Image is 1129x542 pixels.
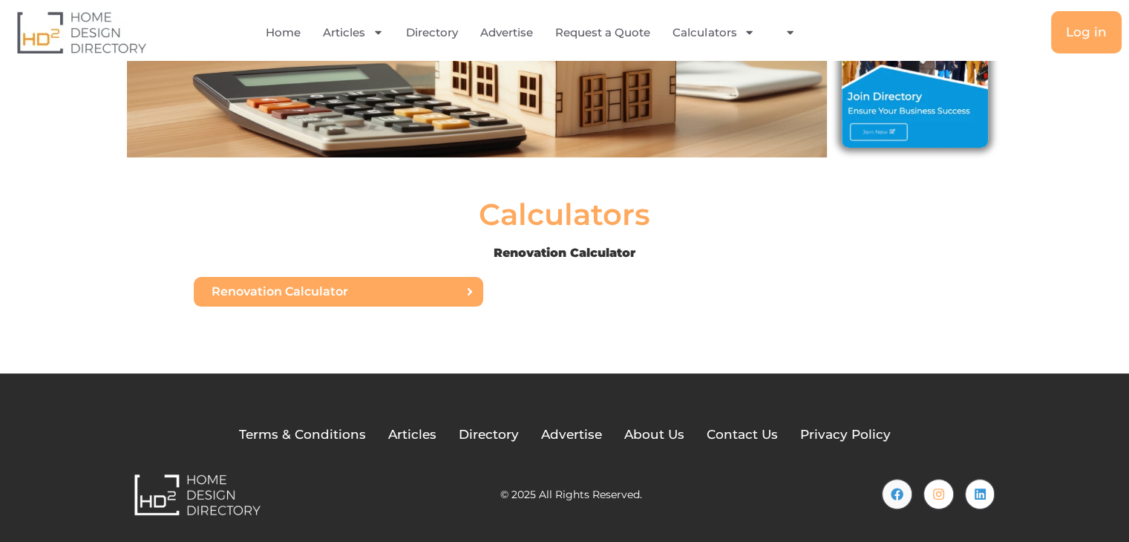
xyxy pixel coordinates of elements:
[266,16,301,50] a: Home
[323,16,384,50] a: Articles
[480,16,533,50] a: Advertise
[239,425,366,445] a: Terms & Conditions
[842,12,987,147] img: Join Directory
[800,425,891,445] a: Privacy Policy
[555,16,650,50] a: Request a Quote
[479,200,650,229] h2: Calculators
[388,425,436,445] a: Articles
[494,246,635,260] b: Renovation Calculator
[624,425,684,445] a: About Us
[673,16,755,50] a: Calculators
[194,277,483,307] a: Renovation Calculator
[500,489,642,500] h2: © 2025 All Rights Reserved.
[406,16,458,50] a: Directory
[230,16,842,50] nav: Menu
[707,425,778,445] a: Contact Us
[212,286,348,298] span: Renovation Calculator
[459,425,519,445] a: Directory
[1051,11,1122,53] a: Log in
[1066,26,1107,39] span: Log in
[541,425,602,445] a: Advertise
